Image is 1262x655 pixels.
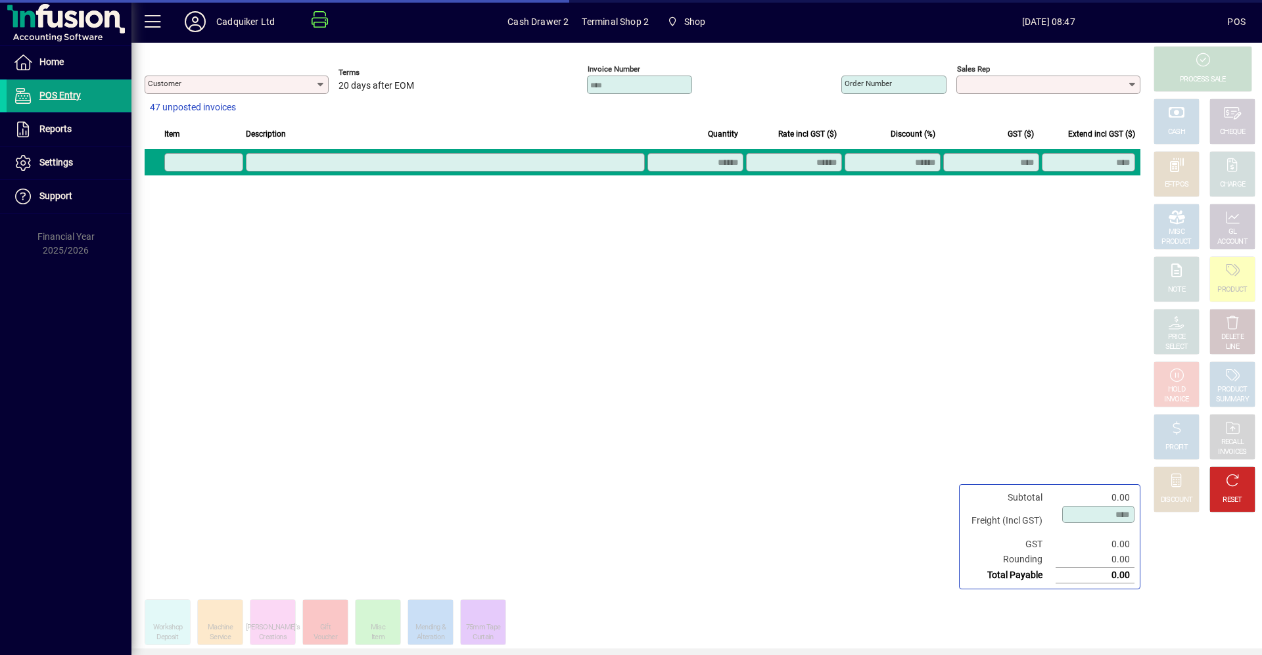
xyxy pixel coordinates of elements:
[1164,395,1188,405] div: INVOICE
[965,568,1056,583] td: Total Payable
[7,180,131,213] a: Support
[1217,385,1247,395] div: PRODUCT
[1161,237,1191,247] div: PRODUCT
[339,81,414,91] span: 20 days after EOM
[965,537,1056,552] td: GST
[7,113,131,146] a: Reports
[39,90,81,101] span: POS Entry
[246,623,300,633] div: [PERSON_NAME]'s
[174,10,216,34] button: Profile
[1168,332,1186,342] div: PRICE
[259,633,287,643] div: Creations
[582,11,649,32] span: Terminal Shop 2
[246,127,286,141] span: Description
[39,56,64,67] span: Home
[208,623,233,633] div: Machine
[7,147,131,179] a: Settings
[1056,537,1134,552] td: 0.00
[1161,495,1192,505] div: DISCOUNT
[965,552,1056,568] td: Rounding
[1056,568,1134,583] td: 0.00
[164,127,180,141] span: Item
[415,623,446,633] div: Mending &
[1221,332,1244,342] div: DELETE
[1223,495,1242,505] div: RESET
[1056,490,1134,505] td: 0.00
[1168,385,1185,395] div: HOLD
[1221,438,1244,447] div: RECALL
[1165,342,1188,352] div: SELECT
[1217,237,1248,247] div: ACCOUNT
[1169,227,1184,237] div: MISC
[314,633,337,643] div: Voucher
[148,79,181,88] mat-label: Customer
[1180,75,1226,85] div: PROCESS SALE
[1008,127,1034,141] span: GST ($)
[39,157,73,168] span: Settings
[1220,127,1245,137] div: CHEQUE
[417,633,444,643] div: Alteration
[39,124,72,134] span: Reports
[845,79,892,88] mat-label: Order number
[1227,11,1246,32] div: POS
[371,623,385,633] div: Misc
[965,490,1056,505] td: Subtotal
[210,633,231,643] div: Service
[150,101,236,114] span: 47 unposted invoices
[1228,227,1237,237] div: GL
[153,623,182,633] div: Workshop
[156,633,178,643] div: Deposit
[588,64,640,74] mat-label: Invoice number
[708,127,738,141] span: Quantity
[7,46,131,79] a: Home
[339,68,417,77] span: Terms
[778,127,837,141] span: Rate incl GST ($)
[473,633,493,643] div: Curtain
[1068,127,1135,141] span: Extend incl GST ($)
[1165,443,1188,453] div: PROFIT
[1226,342,1239,352] div: LINE
[1168,127,1185,137] div: CASH
[466,623,501,633] div: 75mm Tape
[1165,180,1189,190] div: EFTPOS
[1217,285,1247,295] div: PRODUCT
[320,623,331,633] div: Gift
[1220,180,1246,190] div: CHARGE
[891,127,935,141] span: Discount (%)
[957,64,990,74] mat-label: Sales rep
[39,191,72,201] span: Support
[684,11,706,32] span: Shop
[145,96,241,120] button: 47 unposted invoices
[965,505,1056,537] td: Freight (Incl GST)
[1216,395,1249,405] div: SUMMARY
[1168,285,1185,295] div: NOTE
[371,633,385,643] div: Item
[1218,447,1246,457] div: INVOICES
[662,10,711,34] span: Shop
[507,11,569,32] span: Cash Drawer 2
[1056,552,1134,568] td: 0.00
[216,11,275,32] div: Cadquiker Ltd
[870,11,1227,32] span: [DATE] 08:47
